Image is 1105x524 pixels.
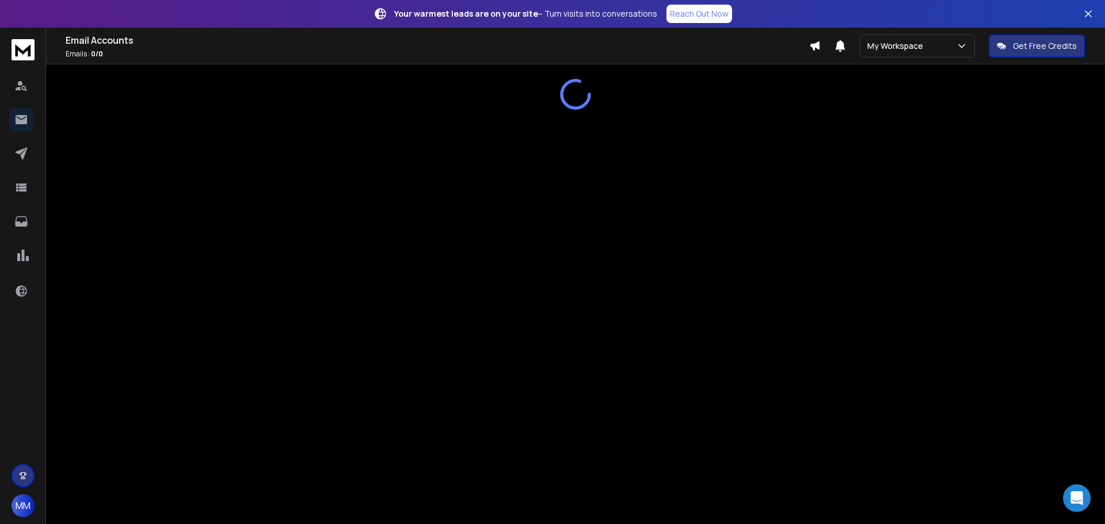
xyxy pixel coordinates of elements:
[1063,484,1091,512] div: Open Intercom Messenger
[91,49,103,59] span: 0 / 0
[867,40,928,52] p: My Workspace
[12,39,35,60] img: logo
[12,494,35,517] button: MM
[66,33,809,47] h1: Email Accounts
[989,35,1085,58] button: Get Free Credits
[1013,40,1077,52] p: Get Free Credits
[394,8,538,19] strong: Your warmest leads are on your site
[670,8,729,20] p: Reach Out Now
[66,49,809,59] p: Emails :
[666,5,732,23] a: Reach Out Now
[394,8,657,20] p: – Turn visits into conversations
